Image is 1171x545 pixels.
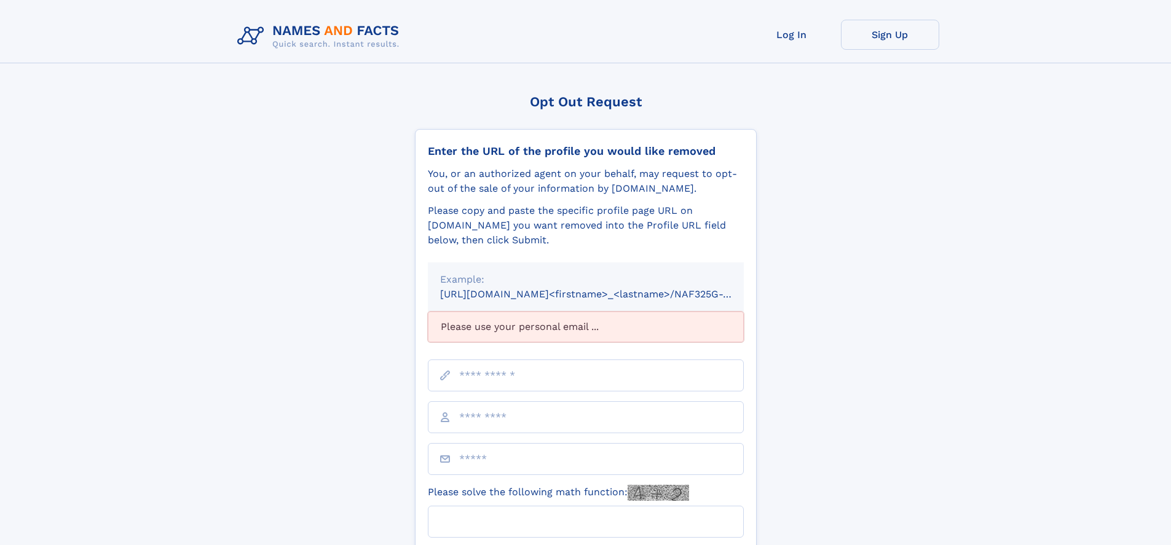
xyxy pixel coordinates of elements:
div: Enter the URL of the profile you would like removed [428,144,744,158]
div: Please use your personal email ... [428,312,744,342]
div: You, or an authorized agent on your behalf, may request to opt-out of the sale of your informatio... [428,167,744,196]
div: Opt Out Request [415,94,757,109]
div: Example: [440,272,731,287]
a: Log In [743,20,841,50]
label: Please solve the following math function: [428,485,689,501]
small: [URL][DOMAIN_NAME]<firstname>_<lastname>/NAF325G-xxxxxxxx [440,288,767,300]
a: Sign Up [841,20,939,50]
img: Logo Names and Facts [232,20,409,53]
div: Please copy and paste the specific profile page URL on [DOMAIN_NAME] you want removed into the Pr... [428,203,744,248]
